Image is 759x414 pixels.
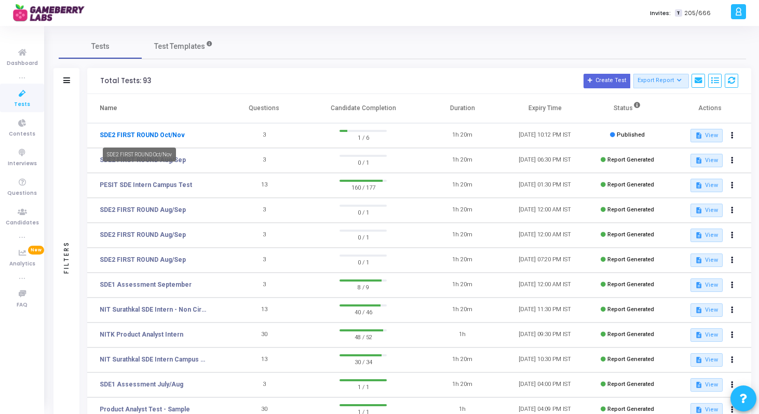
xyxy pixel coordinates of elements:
span: Report Generated [607,181,654,188]
span: Report Generated [607,306,654,313]
button: View [690,253,722,267]
span: 1 / 6 [340,132,387,142]
span: Dashboard [7,59,38,68]
th: Questions [223,94,305,123]
button: View [690,353,722,367]
mat-icon: description [695,182,702,189]
td: [DATE] 07:20 PM IST [504,248,586,273]
td: [DATE] 10:12 PM IST [504,123,586,148]
td: 1h 20m [421,348,504,372]
span: FAQ [17,301,28,310]
td: 3 [223,223,305,248]
mat-icon: description [695,157,702,164]
span: 40 / 46 [340,306,387,317]
span: 8 / 9 [340,282,387,292]
mat-icon: description [695,306,702,314]
label: Invites: [650,9,671,18]
span: Report Generated [607,356,654,363]
span: Contests [9,130,35,139]
span: Tests [91,41,110,52]
a: SDE2 FIRST ROUND Aug/Sep [100,230,186,239]
td: 1h 20m [421,123,504,148]
a: SDE2 FIRST ROUND Oct/Nov [100,130,185,140]
td: 1h 20m [421,372,504,397]
mat-icon: description [695,356,702,364]
a: NIT Surathkal SDE Intern Campus Test [100,355,207,364]
mat-icon: description [695,331,702,339]
td: 1h 20m [421,148,504,173]
span: Report Generated [607,281,654,288]
td: 1h [421,323,504,348]
span: Report Generated [607,406,654,412]
td: 3 [223,148,305,173]
td: 13 [223,173,305,198]
button: View [690,328,722,342]
td: [DATE] 01:30 PM IST [504,173,586,198]
button: Export Report [633,74,689,88]
span: 0 / 1 [340,207,387,217]
a: NIT Surathkal SDE Intern - Non Circuit [100,305,207,314]
td: [DATE] 10:30 PM IST [504,348,586,372]
span: Report Generated [607,231,654,238]
td: 13 [223,298,305,323]
span: 0 / 1 [340,257,387,267]
button: View [690,229,722,242]
button: View [690,129,722,142]
mat-icon: description [695,132,702,139]
button: View [690,303,722,317]
span: Report Generated [607,331,654,338]
a: PESIT SDE Intern Campus Test [100,180,192,190]
span: Candidates [6,219,39,228]
td: 1h 20m [421,173,504,198]
span: New [28,246,44,255]
span: Tests [14,100,30,109]
span: 48 / 52 [340,331,387,342]
span: Test Templates [154,41,205,52]
span: Interviews [8,159,37,168]
button: View [690,378,722,392]
td: [DATE] 12:00 AM IST [504,198,586,223]
mat-icon: description [695,381,702,389]
span: 160 / 177 [340,182,387,192]
span: 0 / 1 [340,232,387,242]
div: Total Tests: 93 [100,77,151,85]
a: SDE1 Assessment July/Aug [100,380,183,389]
td: 1h 20m [421,198,504,223]
td: [DATE] 11:30 PM IST [504,298,586,323]
mat-icon: description [695,232,702,239]
th: Name [87,94,223,123]
a: SDE1 Assessment September [100,280,192,289]
span: Questions [7,189,37,198]
span: Report Generated [607,156,654,163]
td: [DATE] 12:00 AM IST [504,273,586,298]
td: [DATE] 04:00 PM IST [504,372,586,397]
td: 30 [223,323,305,348]
button: View [690,179,722,192]
th: Actions [669,94,751,123]
span: Published [617,131,645,138]
td: 3 [223,273,305,298]
td: 1h 20m [421,248,504,273]
td: [DATE] 09:30 PM IST [504,323,586,348]
a: SDE2 FIRST ROUND Aug/Sep [100,255,186,264]
span: 205/666 [684,9,711,18]
th: Duration [421,94,504,123]
th: Status [586,94,669,123]
td: 3 [223,198,305,223]
div: Filters [62,200,71,314]
td: [DATE] 12:00 AM IST [504,223,586,248]
td: [DATE] 06:30 PM IST [504,148,586,173]
span: Report Generated [607,206,654,213]
td: 1h 20m [421,273,504,298]
th: Expiry Time [504,94,586,123]
td: 13 [223,348,305,372]
span: T [675,9,682,17]
span: 1 / 1 [340,381,387,392]
a: Product Analyst Test - Sample [100,405,190,414]
span: 0 / 1 [340,157,387,167]
td: 1h 20m [421,298,504,323]
mat-icon: description [695,207,702,214]
span: Analytics [9,260,35,269]
button: Create Test [584,74,630,88]
td: 1h 20m [421,223,504,248]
